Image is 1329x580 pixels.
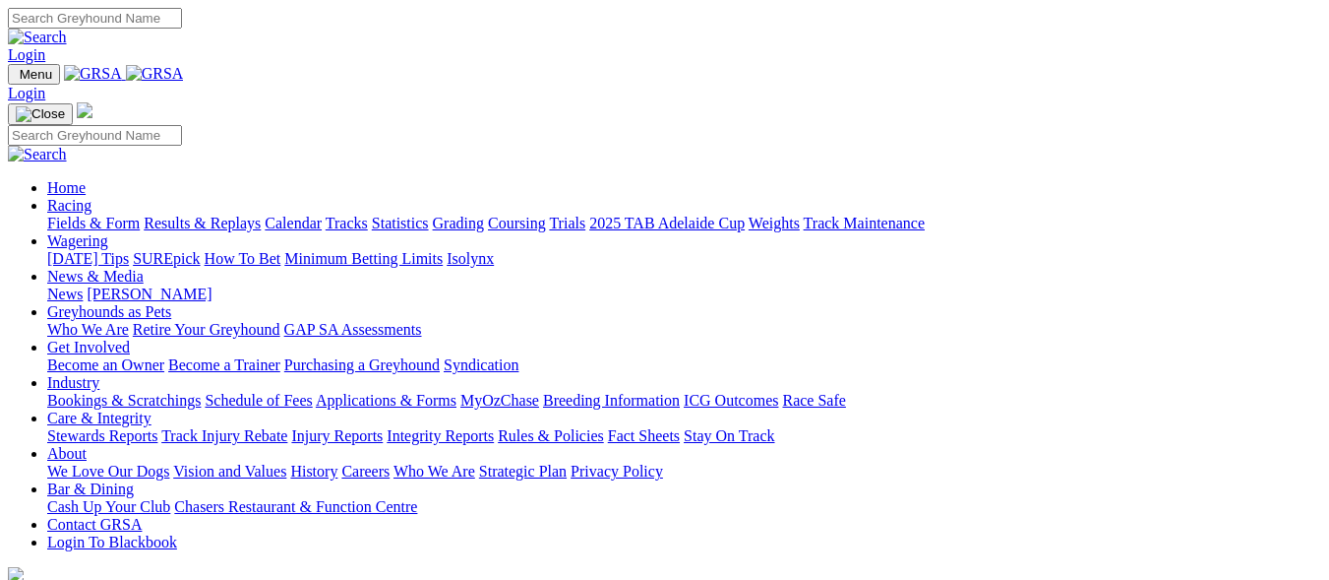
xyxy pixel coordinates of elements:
[47,268,144,285] a: News & Media
[498,427,604,444] a: Rules & Policies
[47,356,164,373] a: Become an Owner
[8,29,67,46] img: Search
[8,8,182,29] input: Search
[47,232,108,249] a: Wagering
[284,321,422,338] a: GAP SA Assessments
[284,250,443,267] a: Minimum Betting Limits
[543,392,680,409] a: Breeding Information
[47,250,129,267] a: [DATE] Tips
[47,179,86,196] a: Home
[8,46,45,63] a: Login
[47,286,83,302] a: News
[87,286,211,302] a: [PERSON_NAME]
[47,215,1321,232] div: Racing
[16,106,65,122] img: Close
[47,215,140,231] a: Fields & Form
[133,250,200,267] a: SUREpick
[316,392,456,409] a: Applications & Forms
[47,445,87,462] a: About
[47,516,142,533] a: Contact GRSA
[47,410,151,426] a: Care & Integrity
[133,321,280,338] a: Retire Your Greyhound
[8,103,73,125] button: Toggle navigation
[8,85,45,101] a: Login
[47,339,130,355] a: Get Involved
[161,427,287,444] a: Track Injury Rebate
[608,427,680,444] a: Fact Sheets
[265,215,322,231] a: Calendar
[47,392,1321,410] div: Industry
[549,215,585,231] a: Trials
[47,321,129,338] a: Who We Are
[47,197,91,214] a: Racing
[284,356,440,373] a: Purchasing a Greyhound
[47,303,171,320] a: Greyhounds as Pets
[47,481,134,497] a: Bar & Dining
[126,65,184,83] img: GRSA
[47,392,201,409] a: Bookings & Scratchings
[8,64,60,85] button: Toggle navigation
[589,215,745,231] a: 2025 TAB Adelaide Cup
[290,463,337,480] a: History
[47,427,1321,445] div: Care & Integrity
[168,356,280,373] a: Become a Trainer
[144,215,261,231] a: Results & Replays
[47,356,1321,374] div: Get Involved
[77,102,92,118] img: logo-grsa-white.png
[8,146,67,163] img: Search
[47,463,169,480] a: We Love Our Dogs
[47,321,1321,339] div: Greyhounds as Pets
[571,463,663,480] a: Privacy Policy
[341,463,390,480] a: Careers
[174,498,417,515] a: Chasers Restaurant & Function Centre
[447,250,494,267] a: Isolynx
[444,356,518,373] a: Syndication
[291,427,383,444] a: Injury Reports
[488,215,546,231] a: Coursing
[47,498,170,515] a: Cash Up Your Club
[684,427,774,444] a: Stay On Track
[782,392,845,409] a: Race Safe
[433,215,484,231] a: Grading
[47,286,1321,303] div: News & Media
[47,250,1321,268] div: Wagering
[393,463,475,480] a: Who We Are
[47,427,157,444] a: Stewards Reports
[8,125,182,146] input: Search
[205,250,281,267] a: How To Bet
[64,65,122,83] img: GRSA
[387,427,494,444] a: Integrity Reports
[47,498,1321,516] div: Bar & Dining
[684,392,778,409] a: ICG Outcomes
[205,392,312,409] a: Schedule of Fees
[47,534,177,550] a: Login To Blackbook
[804,215,925,231] a: Track Maintenance
[47,374,99,391] a: Industry
[173,463,286,480] a: Vision and Values
[479,463,567,480] a: Strategic Plan
[20,67,52,82] span: Menu
[749,215,800,231] a: Weights
[460,392,539,409] a: MyOzChase
[372,215,429,231] a: Statistics
[326,215,368,231] a: Tracks
[47,463,1321,481] div: About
